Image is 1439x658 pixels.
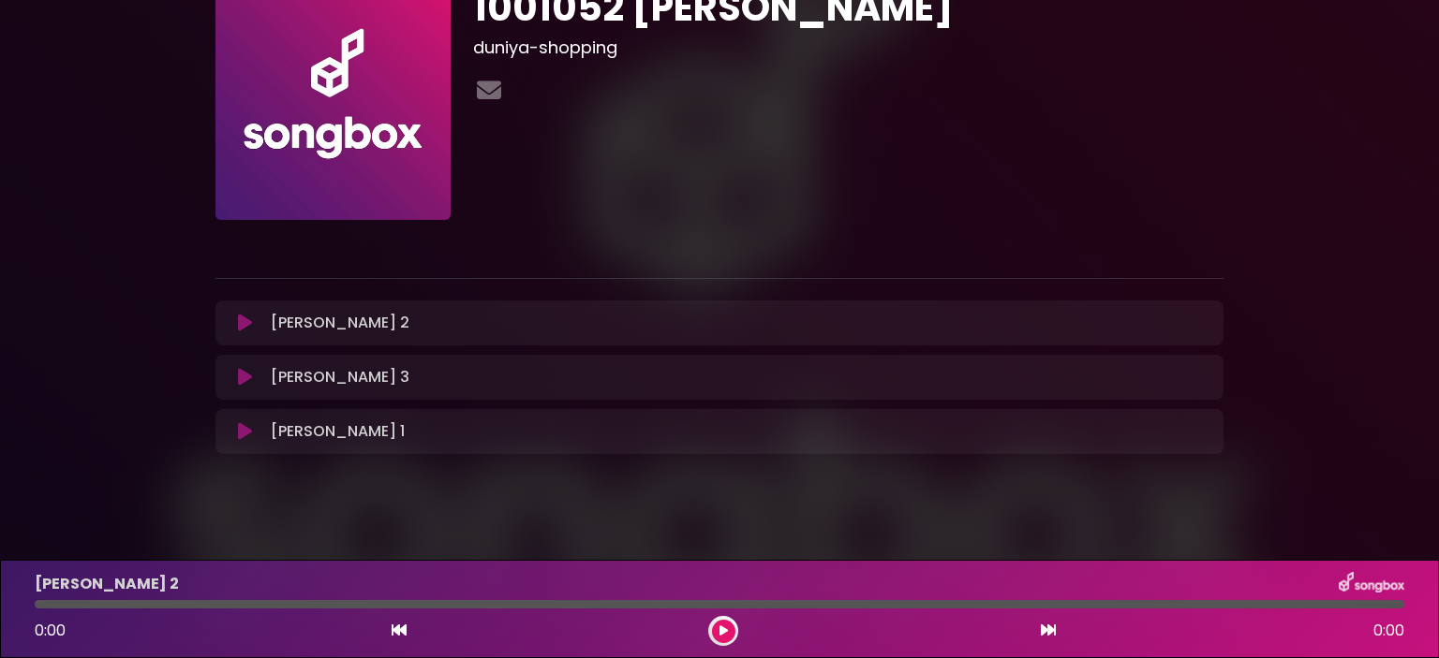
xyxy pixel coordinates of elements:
[473,37,1224,58] h3: duniya-shopping
[271,366,409,388] p: [PERSON_NAME] 3
[271,420,405,443] p: [PERSON_NAME] 1
[271,312,409,334] p: [PERSON_NAME] 2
